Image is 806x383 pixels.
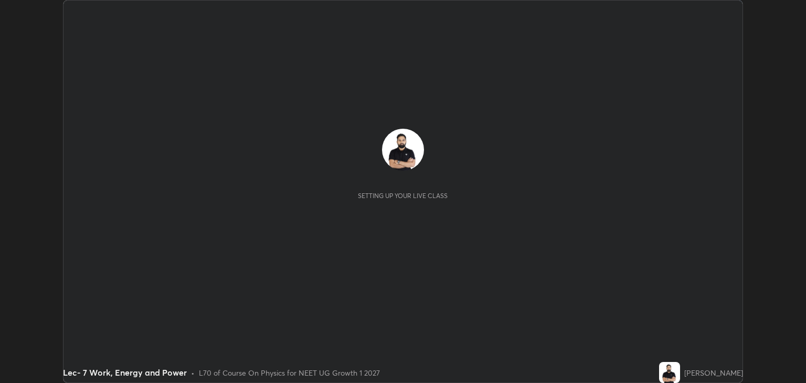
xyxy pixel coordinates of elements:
div: [PERSON_NAME] [684,367,743,378]
img: b2bed59bc78e40b190ce8b8d42fd219a.jpg [382,129,424,171]
div: Setting up your live class [358,192,448,200]
div: • [191,367,195,378]
div: L70 of Course On Physics for NEET UG Growth 1 2027 [199,367,380,378]
div: Lec- 7 Work, Energy and Power [63,366,187,379]
img: b2bed59bc78e40b190ce8b8d42fd219a.jpg [659,362,680,383]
